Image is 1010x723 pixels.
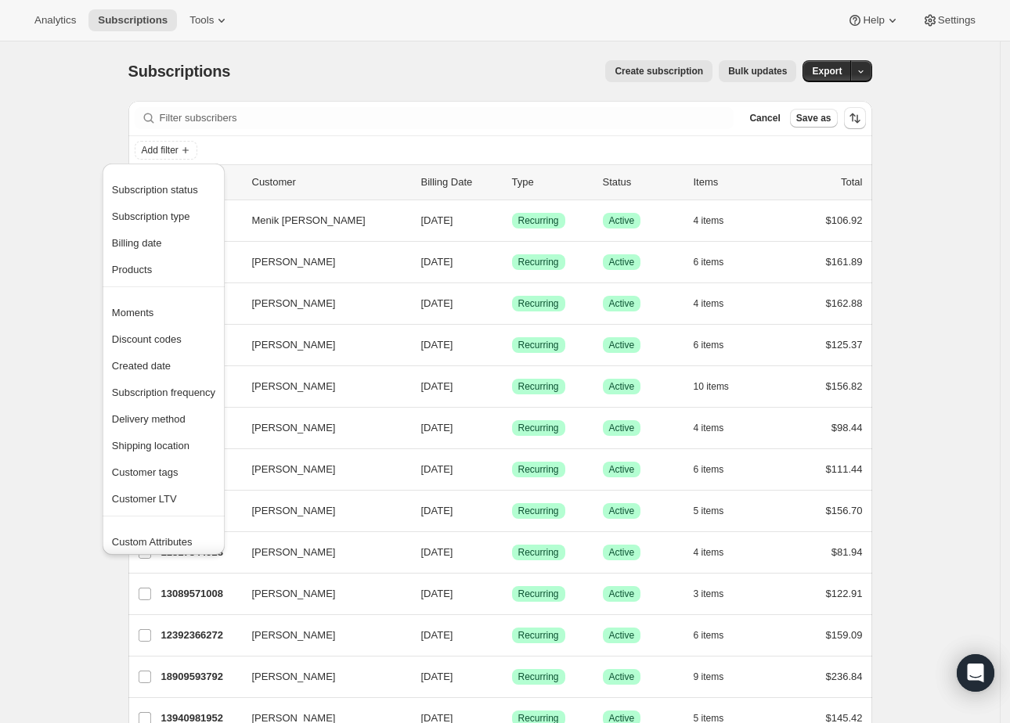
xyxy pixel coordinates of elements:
span: 4 items [694,297,724,310]
button: [PERSON_NAME] [243,374,399,399]
span: Created date [112,360,171,372]
div: 8586920128[PERSON_NAME][DATE]SuccessRecurringSuccessActive10 items$156.82 [161,376,863,397]
span: [PERSON_NAME] [252,545,336,560]
div: Open Intercom Messenger [957,654,994,692]
button: [PERSON_NAME] [243,250,399,275]
span: Active [609,422,635,434]
span: [PERSON_NAME] [252,586,336,602]
button: [PERSON_NAME] [243,333,399,358]
span: 4 items [694,214,724,227]
div: 10852434112[PERSON_NAME][DATE]SuccessRecurringSuccessActive6 items$111.44 [161,459,863,480]
button: [PERSON_NAME] [243,623,399,648]
p: 13089571008 [161,586,240,602]
span: $98.44 [831,422,863,433]
span: 5 items [694,505,724,517]
span: [PERSON_NAME] [252,379,336,394]
button: [PERSON_NAME] [243,498,399,523]
span: [DATE] [421,297,453,309]
span: Recurring [518,588,559,600]
div: 18077876416[PERSON_NAME][DATE]SuccessRecurringSuccessActive4 items$98.44 [161,417,863,439]
span: [DATE] [421,505,453,516]
span: 10 items [694,380,729,393]
p: Status [603,174,681,190]
span: [PERSON_NAME] [252,669,336,685]
button: Export [803,60,851,82]
span: Create subscription [615,65,703,77]
button: 10 items [694,376,746,397]
span: $81.94 [831,546,863,558]
span: [PERSON_NAME] [252,420,336,436]
div: 18909593792[PERSON_NAME][DATE]SuccessRecurringSuccessActive9 items$236.84 [161,666,863,688]
span: [DATE] [421,339,453,351]
span: Delivery method [112,413,186,425]
div: 12392366272[PERSON_NAME][DATE]SuccessRecurringSuccessActive6 items$159.09 [161,624,863,646]
span: Moments [112,307,153,318]
p: 18909593792 [161,669,240,685]
span: [DATE] [421,546,453,558]
p: 12392366272 [161,628,240,643]
span: Recurring [518,671,559,683]
button: [PERSON_NAME] [243,457,399,482]
span: $125.37 [826,339,863,351]
span: $122.91 [826,588,863,599]
span: Recurring [518,629,559,642]
p: Billing Date [421,174,500,190]
button: [PERSON_NAME] [243,664,399,689]
span: Recurring [518,546,559,559]
button: Help [838,9,909,31]
span: Discount codes [112,333,182,345]
button: 6 items [694,459,741,480]
button: [PERSON_NAME] [243,415,399,441]
p: Total [841,174,862,190]
span: $162.88 [826,297,863,309]
span: $156.70 [826,505,863,516]
span: $106.92 [826,214,863,226]
div: 8662057152[PERSON_NAME][DATE]SuccessRecurringSuccessActive6 items$125.37 [161,334,863,356]
span: Active [609,505,635,517]
span: $159.09 [826,629,863,641]
div: 13089571008[PERSON_NAME][DATE]SuccessRecurringSuccessActive3 items$122.91 [161,583,863,605]
div: 8990261440[PERSON_NAME][DATE]SuccessRecurringSuccessActive4 items$162.88 [161,293,863,315]
button: 4 items [694,541,741,563]
span: Shipping location [112,440,189,451]
input: Filter subscribers [160,107,734,129]
button: 6 items [694,624,741,646]
button: Tools [180,9,239,31]
button: Analytics [25,9,85,31]
span: Active [609,339,635,351]
button: 5 items [694,500,741,522]
span: Active [609,671,635,683]
span: [DATE] [421,214,453,226]
span: Active [609,546,635,559]
span: Custom Attributes [112,536,193,548]
span: [PERSON_NAME] [252,254,336,270]
button: Sort the results [844,107,866,129]
span: [PERSON_NAME] [252,503,336,519]
span: [PERSON_NAME] [252,337,336,353]
span: [DATE] [421,422,453,433]
div: Items [694,174,772,190]
span: 6 items [694,339,724,351]
span: 6 items [694,629,724,642]
button: Settings [913,9,985,31]
div: Type [512,174,590,190]
span: Recurring [518,380,559,393]
button: Cancel [743,109,786,128]
span: Recurring [518,214,559,227]
span: [DATE] [421,629,453,641]
span: Customer tags [112,466,179,478]
button: 3 items [694,583,741,605]
span: [PERSON_NAME] [252,462,336,477]
button: Menik [PERSON_NAME] [243,208,399,233]
button: Create subscription [605,60,712,82]
span: Active [609,463,635,476]
button: Add filter [135,141,197,160]
span: Subscriptions [128,63,231,80]
span: Active [609,297,635,310]
button: 4 items [694,210,741,232]
button: Save as [790,109,838,128]
button: 4 items [694,293,741,315]
span: Bulk updates [728,65,787,77]
span: Tools [189,14,214,27]
span: Analytics [34,14,76,27]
